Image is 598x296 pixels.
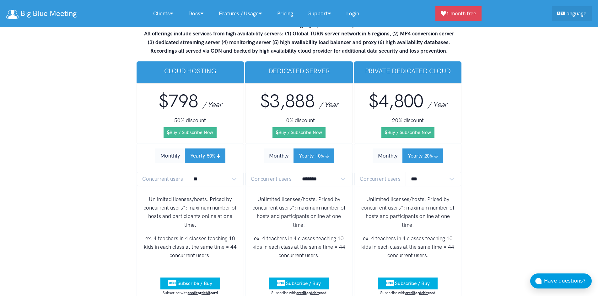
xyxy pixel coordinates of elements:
div: Subscription Period [264,148,334,163]
u: credit [188,290,198,295]
a: Big Blue Meeting [6,7,77,20]
h3: Private Dedicated Cloud [359,66,457,75]
u: credit [296,290,306,295]
p: ex. 4 teachers in 4 classes teaching 10 kids in each class at the same time = 44 concurrent users. [251,234,347,260]
h5: 10% discount [251,117,347,125]
p: ex. 4 teachers in 4 classes teaching 10 kids in each class at the same time = 44 concurrent users. [359,234,456,260]
small: -50% [205,153,215,159]
span: / Year [319,100,338,109]
div: Subscription Period [155,148,225,163]
a: Buy / Subscribe Now [272,127,326,138]
span: Concurrent users [245,172,297,186]
button: Monthly [264,148,294,163]
h5: 50% discount [142,117,239,125]
span: / Year [203,100,222,109]
small: Subscribe with [380,290,435,295]
u: debit [419,290,428,295]
h3: Dedicated Server [250,66,348,75]
small: -20% [423,153,433,159]
h5: 20% discount [359,117,456,125]
button: Monthly [155,148,185,163]
p: ex. 4 teachers in 4 classes teaching 10 kids in each class at the same time = 44 concurrent users. [142,234,239,260]
small: -10% [314,153,324,159]
span: Concurrent users [137,172,188,186]
h3: Cloud Hosting [142,66,239,75]
button: Monthly [373,148,403,163]
strong: or card [405,290,435,295]
strong: or card [296,290,326,295]
u: debit [202,290,210,295]
a: 1 month free [435,6,482,21]
button: Yearly-50% [185,148,225,163]
a: Features / Usage [211,7,270,20]
button: Have questions? [530,273,592,288]
span: Subscribe / Buy [177,280,212,286]
a: Clients [146,7,181,20]
span: $4,800 [369,90,423,112]
button: Yearly-20% [402,148,443,163]
p: Unlimited licenses/hosts. Priced by concurrent users*: maximum number of hosts and participants o... [359,195,456,229]
u: debit [310,290,319,295]
a: Language [552,6,592,21]
p: Unlimited licenses/hosts. Priced by concurrent users*: maximum number of hosts and participants o... [251,195,347,229]
span: $3,888 [260,90,315,112]
a: Buy / Subscribe Now [381,127,434,138]
div: Subscription Period [373,148,443,163]
span: Subscribe / Buy [286,280,321,286]
a: Docs [181,7,211,20]
span: $798 [159,90,198,112]
a: Login [339,7,367,20]
a: Buy / Subscribe Now [164,127,217,138]
strong: or card [188,290,218,295]
span: Concurrent users [354,172,406,186]
span: Subscribe / Buy [395,280,430,286]
span: / Year [428,100,447,109]
img: logo [6,10,19,19]
a: Support [301,7,339,20]
u: credit [405,290,415,295]
button: Yearly-10% [294,148,334,163]
p: Unlimited licenses/hosts. Priced by concurrent users*: maximum number of hosts and participants o... [142,195,239,229]
small: Subscribe with [163,290,218,295]
small: Subscribe with [271,290,326,295]
strong: Servers will be located in a geographic area near you. All offerings include services from high a... [144,22,454,54]
a: Pricing [270,7,301,20]
div: Have questions? [544,277,592,285]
